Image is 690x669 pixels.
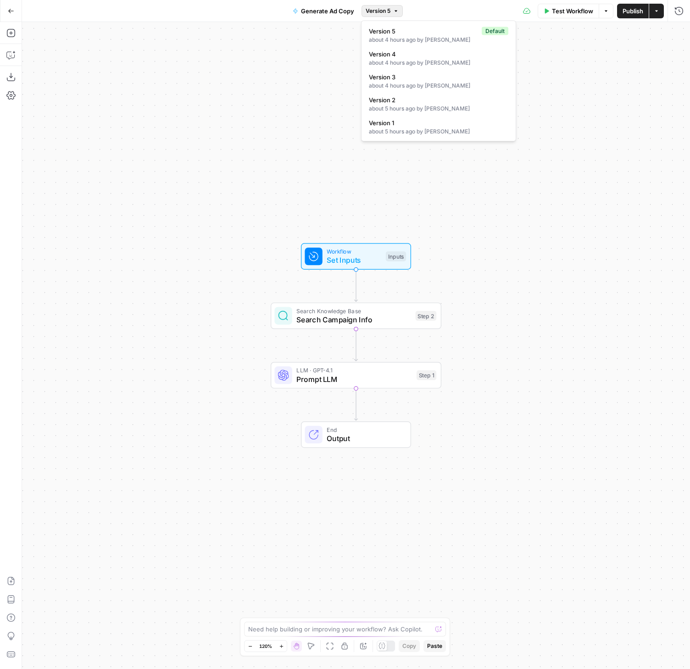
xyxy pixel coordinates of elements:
[296,314,411,325] span: Search Campaign Info
[402,642,416,650] span: Copy
[271,362,441,389] div: LLM · GPT-4.1Prompt LLMStep 1
[482,27,508,35] div: Default
[423,640,446,652] button: Paste
[361,21,516,142] div: Version 5
[301,6,354,16] span: Generate Ad Copy
[366,7,390,15] span: Version 5
[617,4,649,18] button: Publish
[327,255,381,266] span: Set Inputs
[327,426,401,434] span: End
[369,118,505,127] span: Version 1
[354,329,357,361] g: Edge from step_2 to step_1
[354,270,357,302] g: Edge from start to step_2
[296,374,412,385] span: Prompt LLM
[271,421,441,448] div: EndOutput
[354,388,357,420] g: Edge from step_1 to end
[369,82,508,90] div: about 4 hours ago by [PERSON_NAME]
[538,4,599,18] button: Test Workflow
[259,642,272,650] span: 120%
[327,433,401,444] span: Output
[362,5,403,17] button: Version 5
[369,50,505,59] span: Version 4
[369,105,508,113] div: about 5 hours ago by [PERSON_NAME]
[623,6,643,16] span: Publish
[369,95,505,105] span: Version 2
[271,243,441,270] div: WorkflowSet InputsInputs
[369,36,508,44] div: about 4 hours ago by [PERSON_NAME]
[369,127,508,136] div: about 5 hours ago by [PERSON_NAME]
[296,306,411,315] span: Search Knowledge Base
[271,303,441,329] div: Search Knowledge BaseSearch Campaign InfoStep 2
[386,251,406,261] div: Inputs
[327,247,381,256] span: Workflow
[287,4,360,18] button: Generate Ad Copy
[369,59,508,67] div: about 4 hours ago by [PERSON_NAME]
[427,642,442,650] span: Paste
[416,311,437,321] div: Step 2
[369,72,505,82] span: Version 3
[296,366,412,375] span: LLM · GPT-4.1
[399,640,420,652] button: Copy
[369,27,478,36] span: Version 5
[417,370,436,381] div: Step 1
[552,6,593,16] span: Test Workflow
